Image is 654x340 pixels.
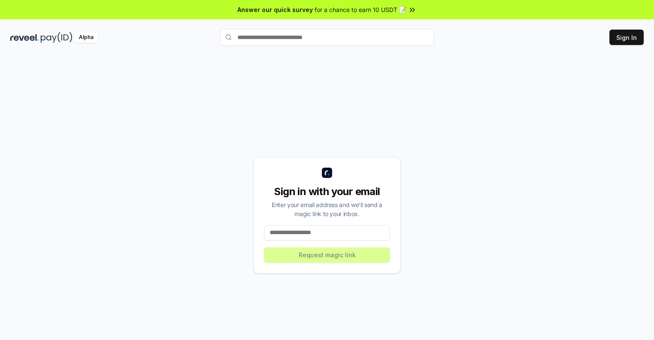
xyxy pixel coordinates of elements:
[322,168,332,178] img: logo_small
[10,32,39,43] img: reveel_dark
[237,5,313,14] span: Answer our quick survey
[315,5,406,14] span: for a chance to earn 10 USDT 📝
[41,32,72,43] img: pay_id
[264,185,390,199] div: Sign in with your email
[74,32,98,43] div: Alpha
[264,200,390,218] div: Enter your email address and we’ll send a magic link to your inbox.
[609,30,644,45] button: Sign In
